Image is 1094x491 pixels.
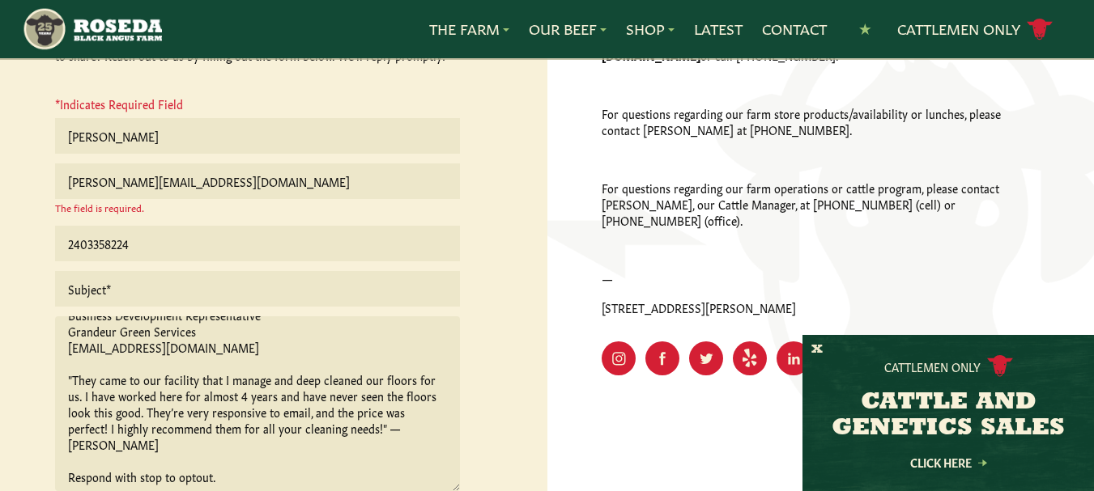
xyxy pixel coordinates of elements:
[987,355,1013,377] img: cattle-icon.svg
[22,6,162,52] img: https://roseda.com/wp-content/uploads/2021/05/roseda-25-header.png
[602,180,1039,228] p: For questions regarding our farm operations or cattle program, please contact [PERSON_NAME], our ...
[529,19,607,40] a: Our Beef
[55,118,460,154] input: Name*
[733,341,767,375] a: Visit Our Yelp Page
[811,341,823,358] button: X
[602,105,1039,138] p: For questions regarding our farm store products/availability or lunches, please contact [PERSON_N...
[55,163,460,199] input: Email*
[55,95,460,118] p: *Indicates Required Field
[55,271,460,307] input: Subject*
[777,341,811,375] a: Visit Our LinkedIn Page
[689,341,723,375] a: Visit Our Twitter Page
[429,19,509,40] a: The Farm
[55,226,460,261] input: Phone
[762,19,827,40] a: Contact
[694,19,743,40] a: Latest
[645,341,679,375] a: Visit Our Facebook Page
[602,341,636,375] a: Visit Our Instagram Page
[823,390,1074,442] h3: CATTLE AND GENETICS SALES
[884,358,981,375] p: Cattlemen Only
[626,19,675,40] a: Shop
[55,199,460,216] span: The field is required.
[897,15,1053,44] a: Cattlemen Only
[602,299,1039,315] p: [STREET_ADDRESS][PERSON_NAME]
[875,457,1021,468] a: Click Here
[602,270,1039,286] p: —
